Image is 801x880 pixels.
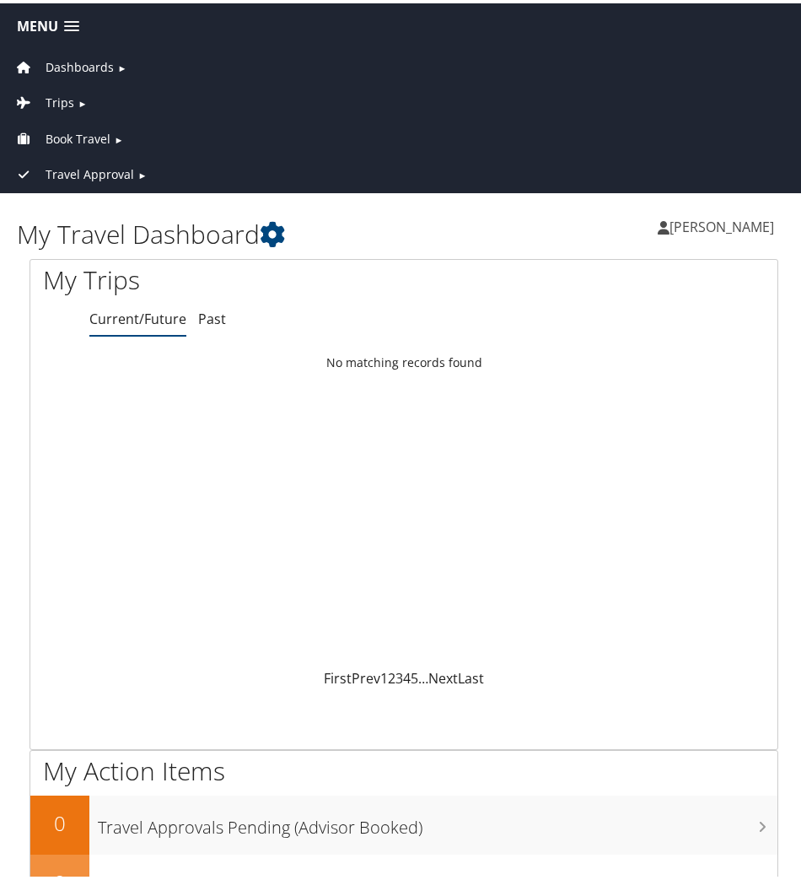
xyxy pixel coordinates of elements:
td: No matching records found [30,344,777,375]
a: Book Travel [13,127,110,143]
a: Prev [352,666,380,684]
a: 5 [411,666,418,684]
a: Travel Approval [13,163,134,179]
span: Trips [46,90,74,109]
h3: Travel Approvals Pending (Advisor Booked) [98,804,777,836]
span: ► [137,165,147,178]
a: Next [428,666,458,684]
a: [PERSON_NAME] [658,198,791,249]
span: Menu [17,15,58,31]
span: … [418,666,428,684]
a: 3 [395,666,403,684]
a: Past [198,306,226,325]
a: 2 [388,666,395,684]
a: Current/Future [89,306,186,325]
h2: 0 [30,806,89,834]
span: Book Travel [46,127,110,145]
a: First [324,666,352,684]
a: Menu [8,9,88,37]
span: ► [78,94,87,106]
h1: My Trips [43,259,391,294]
a: 4 [403,666,411,684]
span: ► [114,130,123,143]
span: Dashboards [46,55,114,73]
a: Dashboards [13,56,114,72]
span: Travel Approval [46,162,134,181]
h1: My Action Items [30,750,777,786]
a: Trips [13,91,74,107]
span: [PERSON_NAME] [669,214,774,233]
a: Last [458,666,484,684]
a: 1 [380,666,388,684]
span: ► [117,58,126,71]
h1: My Travel Dashboard [17,213,404,249]
a: 0Travel Approvals Pending (Advisor Booked) [30,792,777,851]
